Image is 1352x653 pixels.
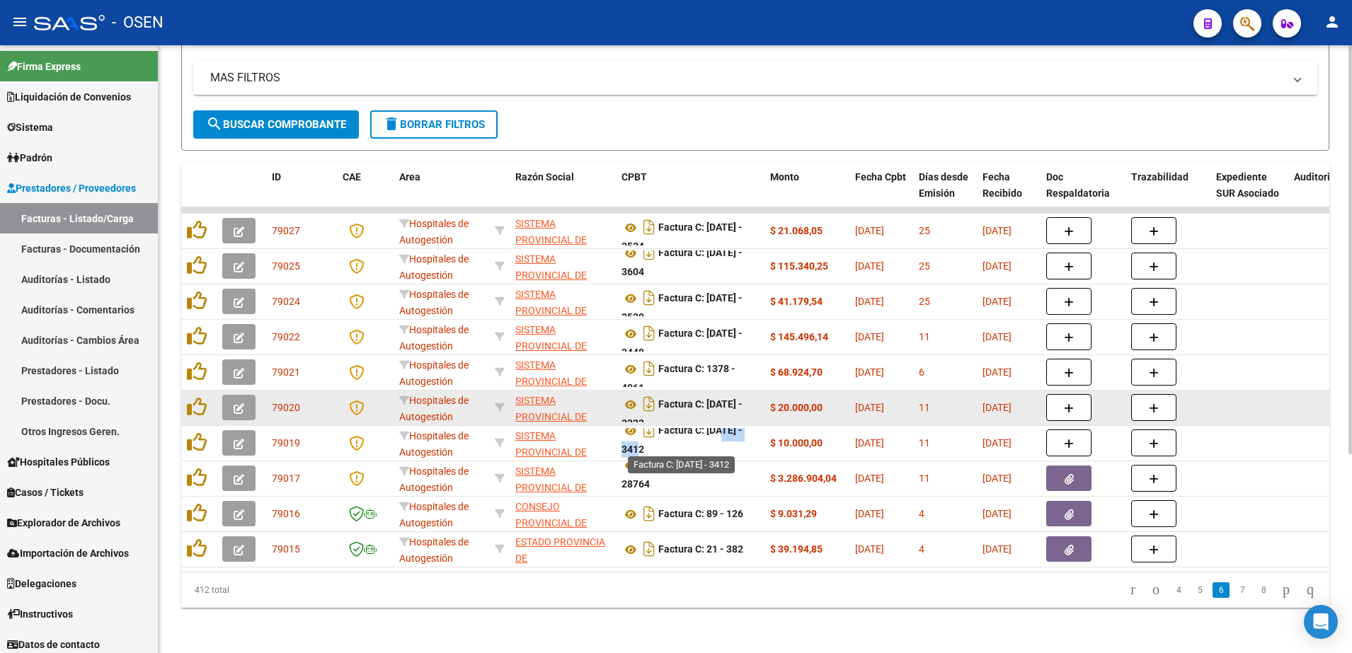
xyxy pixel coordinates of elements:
[7,59,81,74] span: Firma Express
[515,357,610,387] div: 30691822849
[272,260,300,272] span: 79025
[1191,582,1208,598] a: 5
[855,473,884,484] span: [DATE]
[515,218,587,262] span: SISTEMA PROVINCIAL DE SALUD
[855,296,884,307] span: [DATE]
[266,162,337,224] datatable-header-cell: ID
[272,331,300,342] span: 79022
[7,545,129,561] span: Importación de Archivos
[399,359,469,387] span: Hospitales de Autogestión
[399,289,469,316] span: Hospitales de Autogestión
[193,110,359,139] button: Buscar Comprobante
[770,366,823,378] strong: $ 68.924,70
[399,324,469,352] span: Hospitales de Autogestión
[1216,171,1279,199] span: Expediente SUR Asociado
[272,437,300,449] span: 79019
[983,543,1012,555] span: [DATE]
[1304,605,1338,639] div: Open Intercom Messenger
[621,328,743,359] strong: Factura C: [DATE] - 3448
[983,331,1012,342] span: [DATE]
[1189,578,1210,602] li: page 5
[983,366,1012,378] span: [DATE]
[621,293,743,323] strong: Factura C: [DATE] - 3539
[770,260,828,272] strong: $ 115.340,25
[855,366,884,378] span: [DATE]
[515,324,587,368] span: SISTEMA PROVINCIAL DE SALUD
[640,216,658,238] i: Descargar documento
[640,322,658,345] i: Descargar documento
[919,171,968,199] span: Días desde Emisión
[770,543,823,555] strong: $ 39.194,85
[1168,578,1189,602] li: page 4
[658,544,743,555] strong: Factura C: 21 - 382
[1210,162,1288,224] datatable-header-cell: Expediente SUR Asociado
[206,115,223,132] mat-icon: search
[7,180,136,196] span: Prestadores / Proveedores
[272,543,300,555] span: 79015
[7,637,100,652] span: Datos de contacto
[7,454,110,470] span: Hospitales Públicos
[7,89,131,105] span: Liquidación de Convenios
[770,225,823,236] strong: $ 21.068,05
[1294,171,1336,183] span: Auditoria
[983,402,1012,413] span: [DATE]
[1255,582,1272,598] a: 8
[919,260,930,272] span: 25
[1300,582,1320,598] a: go to last page
[621,460,735,490] strong: Factura C: 1603 - 28764
[640,538,658,560] i: Descargar documento
[1324,13,1341,30] mat-icon: person
[515,463,610,493] div: 30691822849
[272,171,281,183] span: ID
[640,453,658,476] i: Descargar documento
[855,543,884,555] span: [DATE]
[855,508,884,519] span: [DATE]
[1210,578,1232,602] li: page 6
[210,70,1283,86] mat-panel-title: MAS FILTROS
[272,402,300,413] span: 79020
[394,162,489,224] datatable-header-cell: Area
[640,502,658,525] i: Descargar documento
[621,222,743,253] strong: Factura C: [DATE] - 3534
[7,515,120,531] span: Explorador de Archivos
[515,430,587,474] span: SISTEMA PROVINCIAL DE SALUD
[1232,578,1253,602] li: page 7
[855,225,884,236] span: [DATE]
[983,437,1012,449] span: [DATE]
[515,322,610,352] div: 30691822849
[1046,171,1110,199] span: Doc Respaldatoria
[1170,582,1187,598] a: 4
[849,162,913,224] datatable-header-cell: Fecha Cpbt
[399,466,469,493] span: Hospitales de Autogestión
[770,473,837,484] strong: $ 3.286.904,04
[919,331,930,342] span: 11
[383,118,485,131] span: Borrar Filtros
[919,225,930,236] span: 25
[616,162,764,224] datatable-header-cell: CPBT
[206,118,346,131] span: Buscar Comprobante
[621,399,743,429] strong: Factura C: [DATE] - 3222
[983,296,1012,307] span: [DATE]
[1124,582,1142,598] a: go to first page
[515,534,610,564] div: 30673377544
[337,162,394,224] datatable-header-cell: CAE
[621,364,735,394] strong: Factura C: 1378 - 4061
[515,253,587,297] span: SISTEMA PROVINCIAL DE SALUD
[919,437,930,449] span: 11
[621,248,743,278] strong: Factura C: [DATE] - 3604
[919,366,924,378] span: 6
[370,110,498,139] button: Borrar Filtros
[343,171,361,183] span: CAE
[658,509,743,520] strong: Factura C: 89 - 126
[515,289,587,333] span: SISTEMA PROVINCIAL DE SALUD
[399,430,469,458] span: Hospitales de Autogestión
[272,225,300,236] span: 79027
[515,466,587,509] span: SISTEMA PROVINCIAL DE SALUD
[383,115,400,132] mat-icon: delete
[770,402,823,413] strong: $ 20.000,00
[640,393,658,415] i: Descargar documento
[1131,171,1188,183] span: Trazabilidad
[7,120,53,135] span: Sistema
[1213,582,1230,598] a: 6
[770,296,823,307] strong: $ 41.179,54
